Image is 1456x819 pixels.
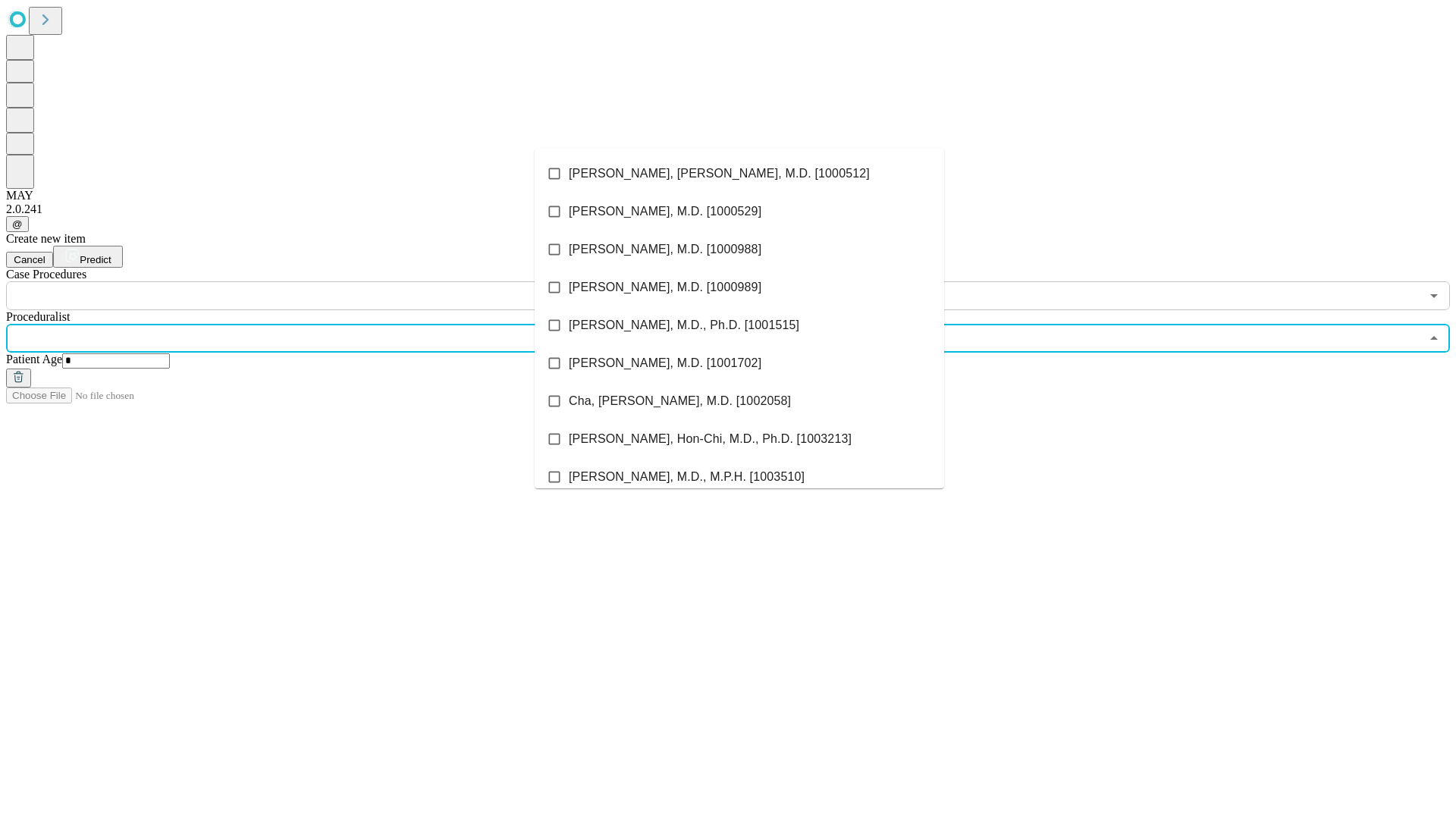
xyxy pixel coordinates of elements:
[6,202,1450,216] div: 2.0.241
[6,310,70,323] span: Proceduralist
[569,240,761,259] span: [PERSON_NAME], M.D. [1000988]
[1423,328,1445,349] button: Close
[6,353,62,366] span: Patient Age
[569,165,870,183] span: [PERSON_NAME], [PERSON_NAME], M.D. [1000512]
[6,252,53,268] button: Cancel
[569,202,761,221] span: [PERSON_NAME], M.D. [1000529]
[569,278,761,297] span: [PERSON_NAME], M.D. [1000989]
[80,254,111,265] span: Predict
[1423,285,1445,306] button: Open
[12,218,23,230] span: @
[6,216,29,232] button: @
[6,268,86,281] span: Scheduled Procedure
[569,316,799,334] span: [PERSON_NAME], M.D., Ph.D. [1001515]
[53,246,123,268] button: Predict
[6,189,1450,202] div: MAY
[569,468,805,486] span: [PERSON_NAME], M.D., M.P.H. [1003510]
[14,254,45,265] span: Cancel
[569,354,761,372] span: [PERSON_NAME], M.D. [1001702]
[569,392,791,410] span: Cha, [PERSON_NAME], M.D. [1002058]
[6,232,86,245] span: Create new item
[569,430,852,448] span: [PERSON_NAME], Hon-Chi, M.D., Ph.D. [1003213]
